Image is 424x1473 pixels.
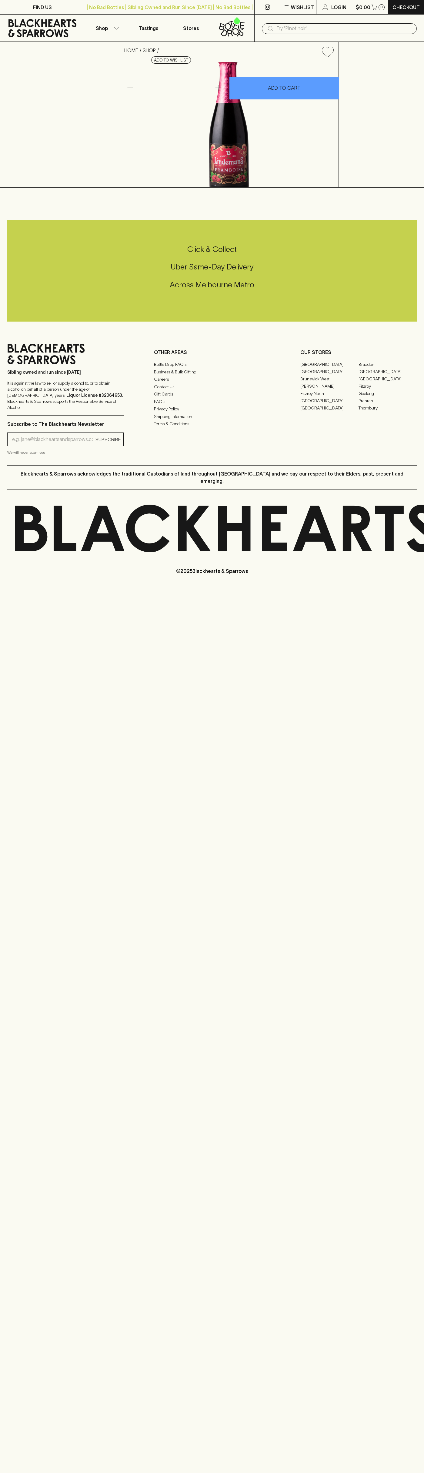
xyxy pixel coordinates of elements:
[359,397,417,404] a: Prahran
[154,420,270,428] a: Terms & Conditions
[151,56,191,64] button: Add to wishlist
[85,15,128,42] button: Shop
[124,48,138,53] a: HOME
[154,413,270,420] a: Shipping Information
[300,404,359,412] a: [GEOGRAPHIC_DATA]
[119,62,339,187] img: 77846.png
[7,280,417,290] h5: Across Melbourne Metro
[300,382,359,390] a: [PERSON_NAME]
[154,398,270,405] a: FAQ's
[154,406,270,413] a: Privacy Policy
[154,376,270,383] a: Careers
[12,435,93,444] input: e.g. jane@blackheartsandsparrows.com.au
[359,390,417,397] a: Geelong
[300,375,359,382] a: Brunswick West
[300,349,417,356] p: OUR STORES
[319,44,336,60] button: Add to wishlist
[7,420,124,428] p: Subscribe to The Blackhearts Newsletter
[66,393,122,398] strong: Liquor License #32064953
[12,470,412,485] p: Blackhearts & Sparrows acknowledges the traditional Custodians of land throughout [GEOGRAPHIC_DAT...
[229,77,339,99] button: ADD TO CART
[33,4,52,11] p: FIND US
[154,368,270,376] a: Business & Bulk Gifting
[154,391,270,398] a: Gift Cards
[276,24,412,33] input: Try "Pinot noir"
[154,383,270,390] a: Contact Us
[7,262,417,272] h5: Uber Same-Day Delivery
[359,404,417,412] a: Thornbury
[359,368,417,375] a: [GEOGRAPHIC_DATA]
[300,368,359,375] a: [GEOGRAPHIC_DATA]
[7,244,417,254] h5: Click & Collect
[392,4,420,11] p: Checkout
[359,375,417,382] a: [GEOGRAPHIC_DATA]
[170,15,212,42] a: Stores
[356,4,370,11] p: $0.00
[300,361,359,368] a: [GEOGRAPHIC_DATA]
[93,433,123,446] button: SUBSCRIBE
[96,25,108,32] p: Shop
[127,15,170,42] a: Tastings
[95,436,121,443] p: SUBSCRIBE
[380,5,383,9] p: 0
[331,4,346,11] p: Login
[291,4,314,11] p: Wishlist
[7,380,124,410] p: It is against the law to sell or supply alcohol to, or to obtain alcohol on behalf of a person un...
[143,48,156,53] a: SHOP
[268,84,300,92] p: ADD TO CART
[154,349,270,356] p: OTHER AREAS
[359,382,417,390] a: Fitzroy
[359,361,417,368] a: Braddon
[300,397,359,404] a: [GEOGRAPHIC_DATA]
[7,449,124,456] p: We will never spam you
[7,220,417,322] div: Call to action block
[7,369,124,375] p: Sibling owned and run since [DATE]
[183,25,199,32] p: Stores
[300,390,359,397] a: Fitzroy North
[154,361,270,368] a: Bottle Drop FAQ's
[139,25,158,32] p: Tastings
